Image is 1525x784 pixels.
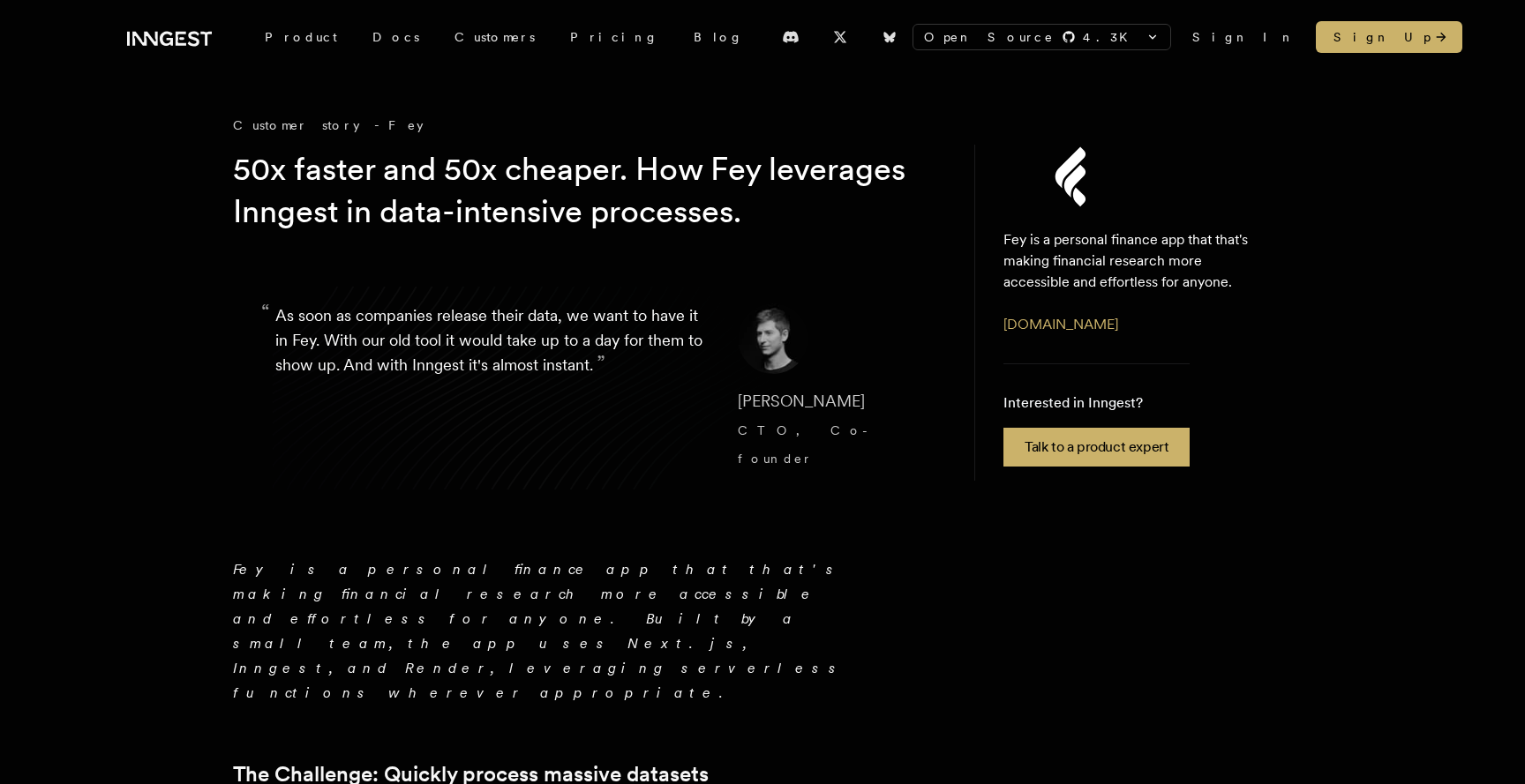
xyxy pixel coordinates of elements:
p: As soon as companies release their data, we want to have it in Fey. With our old tool it would ta... [275,303,710,473]
a: Blog [676,21,761,53]
a: [DOMAIN_NAME] [1003,316,1118,332]
span: CTO, Co-founder [738,423,875,466]
a: Docs [355,21,437,53]
img: Fey's logo [933,141,1215,212]
span: Open Source [924,28,1055,46]
div: Customer story - Fey [233,116,939,134]
a: Pricing [552,21,676,53]
a: Customers [437,21,552,53]
a: Talk to a product expert [1003,428,1190,467]
span: “ [261,307,270,317]
img: Image of Dennis Brotzky [738,303,808,374]
a: Sign Up [1316,21,1462,53]
a: X [821,23,860,51]
em: Fey is a personal finance app that that's making financial research more accessible and effortles... [233,561,845,701]
div: Product [247,21,355,53]
a: Discord [771,23,810,51]
a: Sign In [1192,28,1295,46]
p: Interested in Inngest? [1003,392,1190,414]
h1: 50x faster and 50x cheaper. How Fey leverages Inngest in data-intensive processes. [233,148,911,233]
span: [PERSON_NAME] [738,392,865,410]
span: ” [597,350,605,376]
a: Bluesky [870,23,909,51]
p: Fey is a personal finance app that that's making financial research more accessible and effortles... [1003,229,1264,293]
span: 4.3 K [1083,28,1138,46]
